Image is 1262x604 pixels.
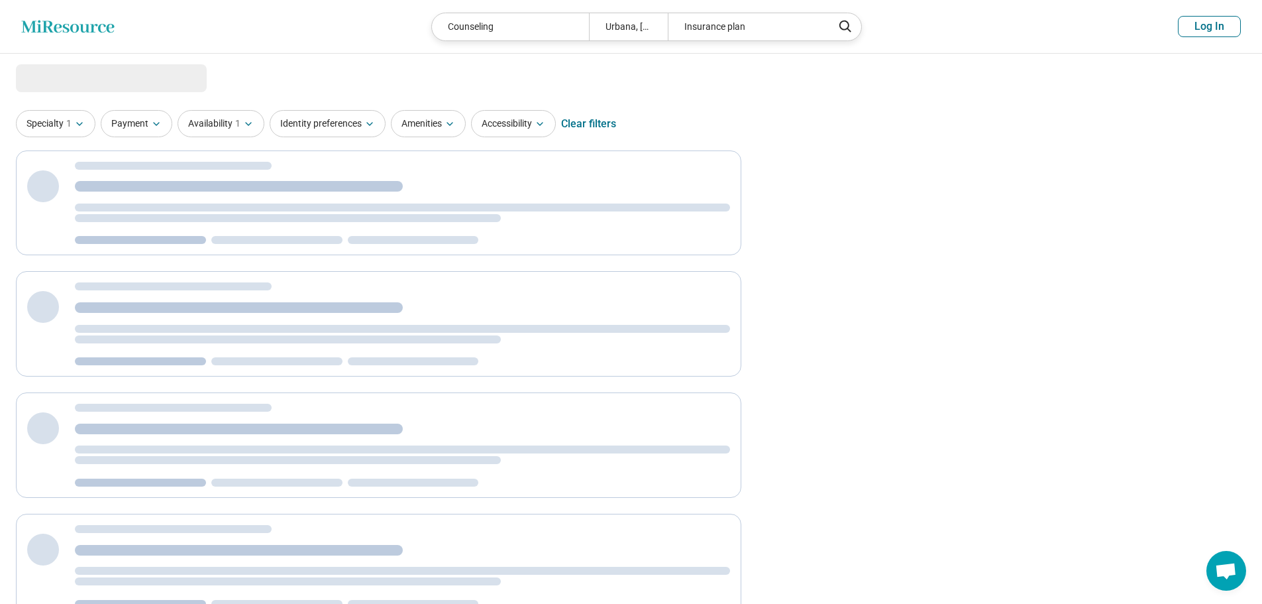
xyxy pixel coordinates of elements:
div: Insurance plan [668,13,825,40]
button: Specialty1 [16,110,95,137]
button: Identity preferences [270,110,386,137]
span: 1 [235,117,240,131]
div: Counseling [432,13,589,40]
button: Availability1 [178,110,264,137]
button: Payment [101,110,172,137]
div: Clear filters [561,108,616,140]
button: Log In [1178,16,1241,37]
span: Loading... [16,64,127,91]
span: 1 [66,117,72,131]
button: Accessibility [471,110,556,137]
div: Urbana, [GEOGRAPHIC_DATA] [589,13,668,40]
a: Open chat [1206,551,1246,591]
button: Amenities [391,110,466,137]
